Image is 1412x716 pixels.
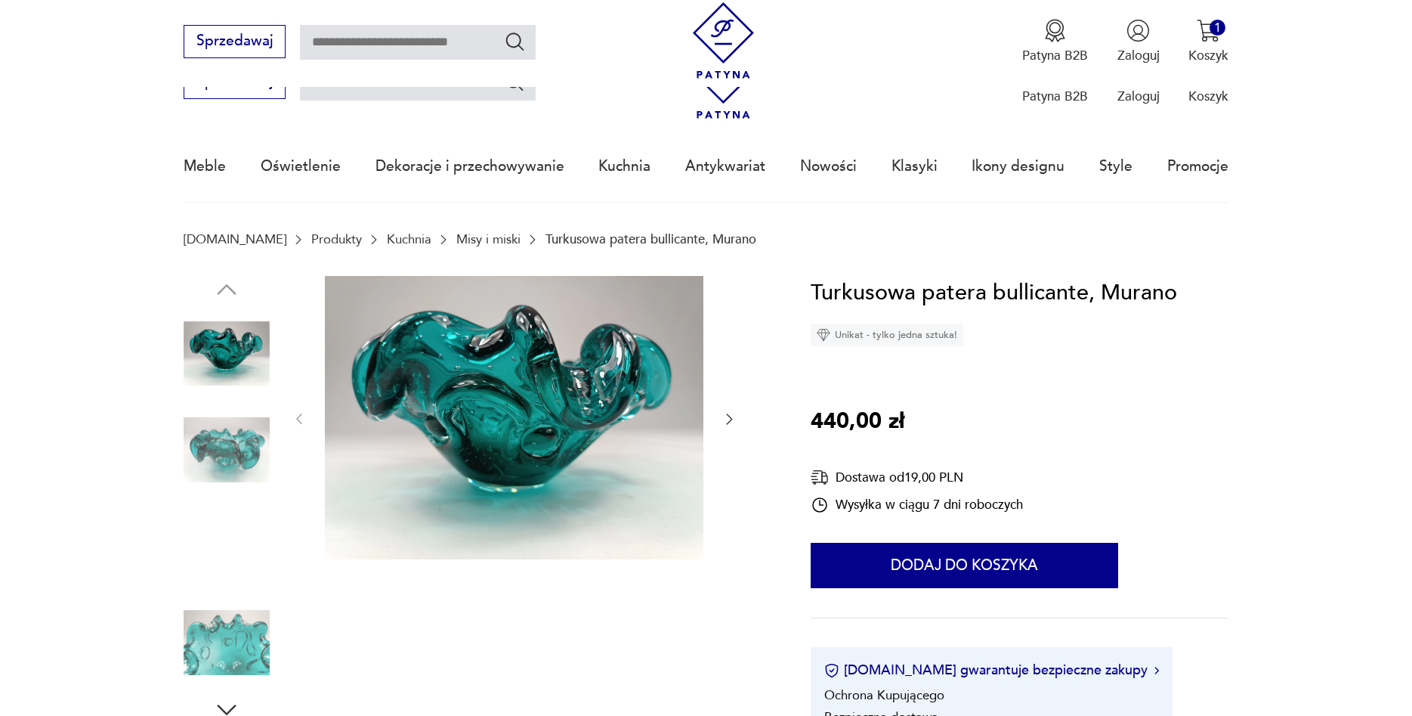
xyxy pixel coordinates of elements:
[800,132,857,201] a: Nowości
[891,132,938,201] a: Klasyki
[1117,19,1160,64] button: Zaloguj
[504,71,526,93] button: Szukaj
[811,324,963,346] div: Unikat - tylko jedna sztuka!
[184,36,286,48] a: Sprzedawaj
[824,663,839,678] img: Ikona certyfikatu
[1167,132,1228,201] a: Promocje
[1188,19,1228,64] button: 1Koszyk
[811,276,1177,311] h1: Turkusowa patera bullicante, Murano
[598,132,650,201] a: Kuchnia
[1188,88,1228,105] p: Koszyk
[311,232,362,246] a: Produkty
[261,132,341,201] a: Oświetlenie
[811,468,829,487] img: Ikona dostawy
[375,132,564,201] a: Dekoracje i przechowywanie
[824,661,1159,680] button: [DOMAIN_NAME] gwarantuje bezpieczne zakupy
[811,496,1023,514] div: Wysyłka w ciągu 7 dni roboczych
[184,504,270,590] img: Zdjęcie produktu Turkusowa patera bullicante, Murano
[387,232,431,246] a: Kuchnia
[184,311,270,397] img: Zdjęcie produktu Turkusowa patera bullicante, Murano
[456,232,521,246] a: Misy i miski
[184,600,270,686] img: Zdjęcie produktu Turkusowa patera bullicante, Murano
[1210,20,1225,36] div: 1
[184,407,270,493] img: Zdjęcie produktu Turkusowa patera bullicante, Murano
[1154,667,1159,674] img: Ikona strzałki w prawo
[1022,47,1088,64] p: Patyna B2B
[1197,19,1220,42] img: Ikona koszyka
[811,404,904,439] p: 440,00 zł
[325,276,703,560] img: Zdjęcie produktu Turkusowa patera bullicante, Murano
[1126,19,1150,42] img: Ikonka użytkownika
[1022,19,1088,64] button: Patyna B2B
[184,132,226,201] a: Meble
[811,543,1118,588] button: Dodaj do koszyka
[1043,19,1067,42] img: Ikona medalu
[184,25,286,58] button: Sprzedawaj
[1099,132,1132,201] a: Style
[972,132,1064,201] a: Ikony designu
[1117,88,1160,105] p: Zaloguj
[1022,19,1088,64] a: Ikona medaluPatyna B2B
[545,232,756,246] p: Turkusowa patera bullicante, Murano
[817,328,830,342] img: Ikona diamentu
[1022,88,1088,105] p: Patyna B2B
[811,468,1023,487] div: Dostawa od 19,00 PLN
[184,232,286,246] a: [DOMAIN_NAME]
[685,2,762,79] img: Patyna - sklep z meblami i dekoracjami vintage
[1117,47,1160,64] p: Zaloguj
[184,77,286,89] a: Sprzedawaj
[685,132,765,201] a: Antykwariat
[824,687,944,704] li: Ochrona Kupującego
[504,30,526,52] button: Szukaj
[1188,47,1228,64] p: Koszyk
